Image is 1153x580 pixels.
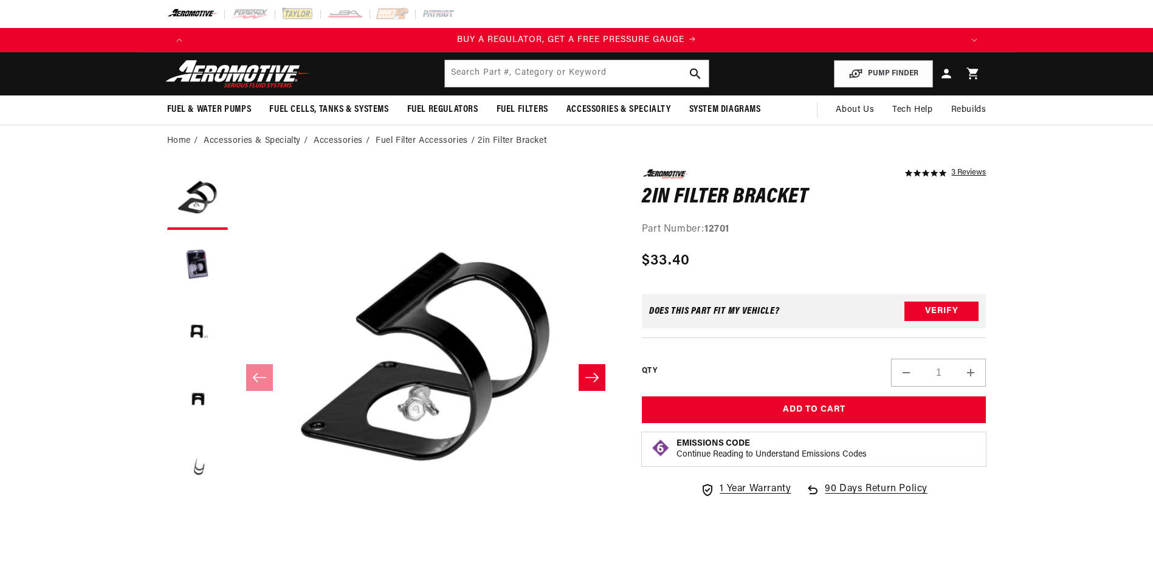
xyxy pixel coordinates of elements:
[487,95,557,124] summary: Fuel Filters
[676,449,867,460] p: Continue Reading to Understand Emissions Codes
[676,438,867,460] button: Emissions CodeContinue Reading to Understand Emissions Codes
[167,437,228,497] button: Load image 5 in gallery view
[642,396,986,424] button: Add to Cart
[676,439,750,448] strong: Emissions Code
[642,222,986,238] div: Part Number:
[191,33,962,47] a: BUY A REGULATOR, GET A FREE PRESSURE GAUGE
[167,303,228,364] button: Load image 3 in gallery view
[167,236,228,297] button: Load image 2 in gallery view
[478,134,546,148] li: 2in Filter Bracket
[579,364,605,391] button: Slide right
[246,364,273,391] button: Slide left
[167,134,191,148] a: Home
[398,95,487,124] summary: Fuel Regulators
[883,95,941,125] summary: Tech Help
[951,103,986,117] span: Rebuilds
[825,482,928,509] span: 90 Days Return Policy
[827,95,883,125] a: About Us
[314,134,363,148] a: Accessories
[191,33,962,47] div: 1 of 4
[260,95,398,124] summary: Fuel Cells, Tanks & Systems
[269,103,388,116] span: Fuel Cells, Tanks & Systems
[651,438,670,458] img: Emissions code
[167,134,986,148] nav: breadcrumbs
[167,169,228,230] button: Load image 1 in gallery view
[162,60,314,88] img: Aeromotive
[649,306,780,316] div: Does This part fit My vehicle?
[191,33,962,47] div: Announcement
[834,60,933,88] button: PUMP FINDER
[642,188,986,207] h1: 2in Filter Bracket
[566,103,671,116] span: Accessories & Specialty
[497,103,548,116] span: Fuel Filters
[805,482,928,509] a: 90 Days Return Policy
[137,28,1017,52] slideshow-component: Translation missing: en.sections.announcements.announcement_bar
[682,60,709,87] button: search button
[457,35,684,44] span: BUY A REGULATOR, GET A FREE PRESSURE GAUGE
[557,95,680,124] summary: Accessories & Specialty
[376,134,468,148] a: Fuel Filter Accessories
[167,28,191,52] button: Translation missing: en.sections.announcements.previous_announcement
[642,366,657,376] label: QTY
[720,482,791,497] span: 1 Year Warranty
[962,28,986,52] button: Translation missing: en.sections.announcements.next_announcement
[942,95,996,125] summary: Rebuilds
[700,482,791,497] a: 1 Year Warranty
[642,250,690,272] span: $33.40
[680,95,770,124] summary: System Diagrams
[204,134,311,148] li: Accessories & Specialty
[445,60,709,87] input: Search by Part Number, Category or Keyword
[407,103,478,116] span: Fuel Regulators
[167,103,252,116] span: Fuel & Water Pumps
[951,169,986,178] a: 3 reviews
[892,103,932,117] span: Tech Help
[704,224,729,234] strong: 12701
[167,370,228,430] button: Load image 4 in gallery view
[836,105,874,114] span: About Us
[904,302,979,321] button: Verify
[689,103,761,116] span: System Diagrams
[158,95,261,124] summary: Fuel & Water Pumps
